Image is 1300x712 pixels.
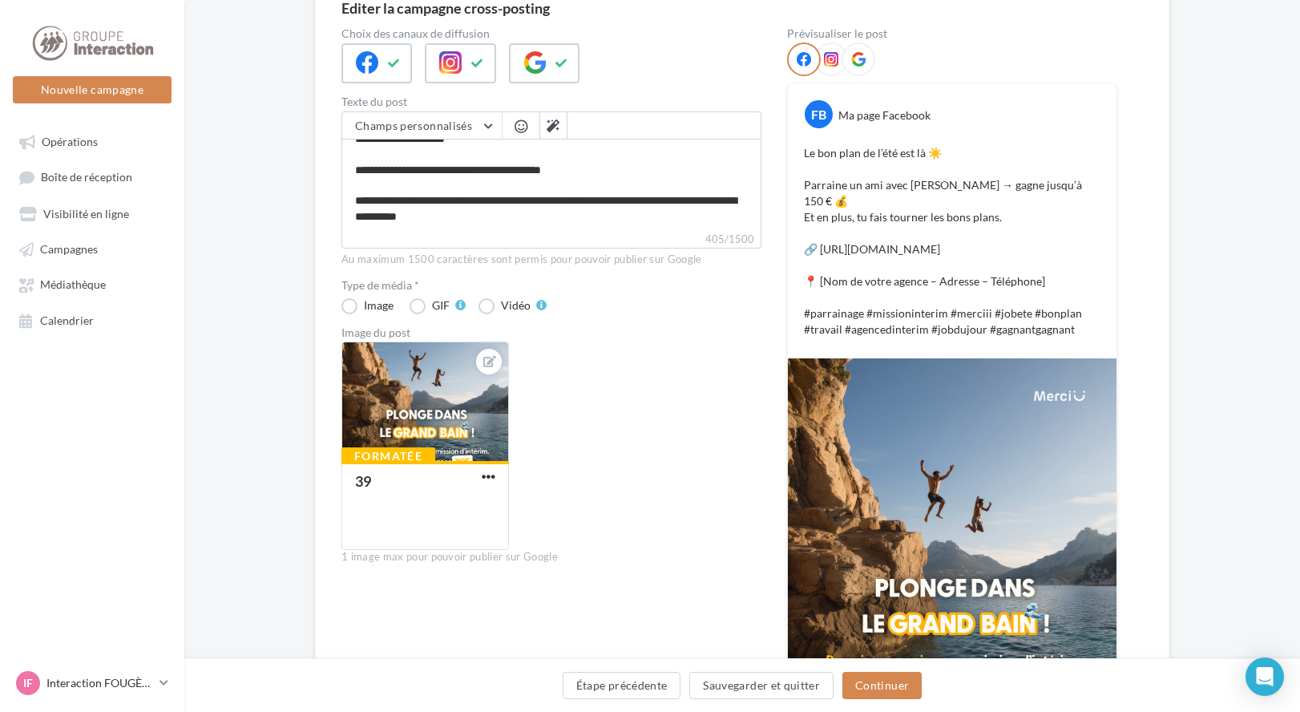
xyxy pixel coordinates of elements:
div: Open Intercom Messenger [1245,657,1284,696]
span: Calendrier [40,314,94,327]
p: Interaction FOUGÈRES [46,675,153,691]
div: 1 image max pour pouvoir publier sur Google [341,550,761,564]
a: Visibilité en ligne [10,199,175,228]
button: Nouvelle campagne [13,76,172,103]
button: Champs personnalisés [342,112,502,140]
label: Texte du post [341,96,761,107]
div: Image [364,300,394,311]
div: GIF [432,300,450,311]
label: Choix des canaux de diffusion [341,28,761,39]
span: Campagnes [40,242,98,256]
span: Visibilité en ligne [43,207,129,220]
div: FB [805,100,833,128]
label: 405/1500 [341,231,761,249]
div: 39 [355,472,371,490]
a: Boîte de réception [10,162,175,192]
div: Vidéo [501,300,531,311]
a: Opérations [10,127,175,156]
a: Calendrier [10,305,175,334]
span: Médiathèque [40,278,106,292]
a: IF Interaction FOUGÈRES [13,668,172,698]
div: Image du post [341,327,761,338]
span: Boîte de réception [41,171,132,184]
div: Ma page Facebook [838,107,931,123]
div: Au maximum 1500 caractères sont permis pour pouvoir publier sur Google [341,253,761,267]
div: Formatée [341,447,435,465]
a: Médiathèque [10,269,175,298]
span: IF [23,675,33,691]
div: Editer la campagne cross-posting [341,1,550,15]
label: Type de média * [341,280,761,291]
button: Continuer [842,672,922,699]
div: Prévisualiser le post [787,28,1117,39]
a: Campagnes [10,234,175,263]
button: Sauvegarder et quitter [689,672,834,699]
span: Opérations [42,135,98,148]
button: Étape précédente [563,672,681,699]
p: Le bon plan de l’été est là ☀️ Parraine un ami avec [PERSON_NAME] → gagne jusqu’à 150 € 💰 Et en p... [804,145,1100,338]
span: Champs personnalisés [355,119,472,132]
